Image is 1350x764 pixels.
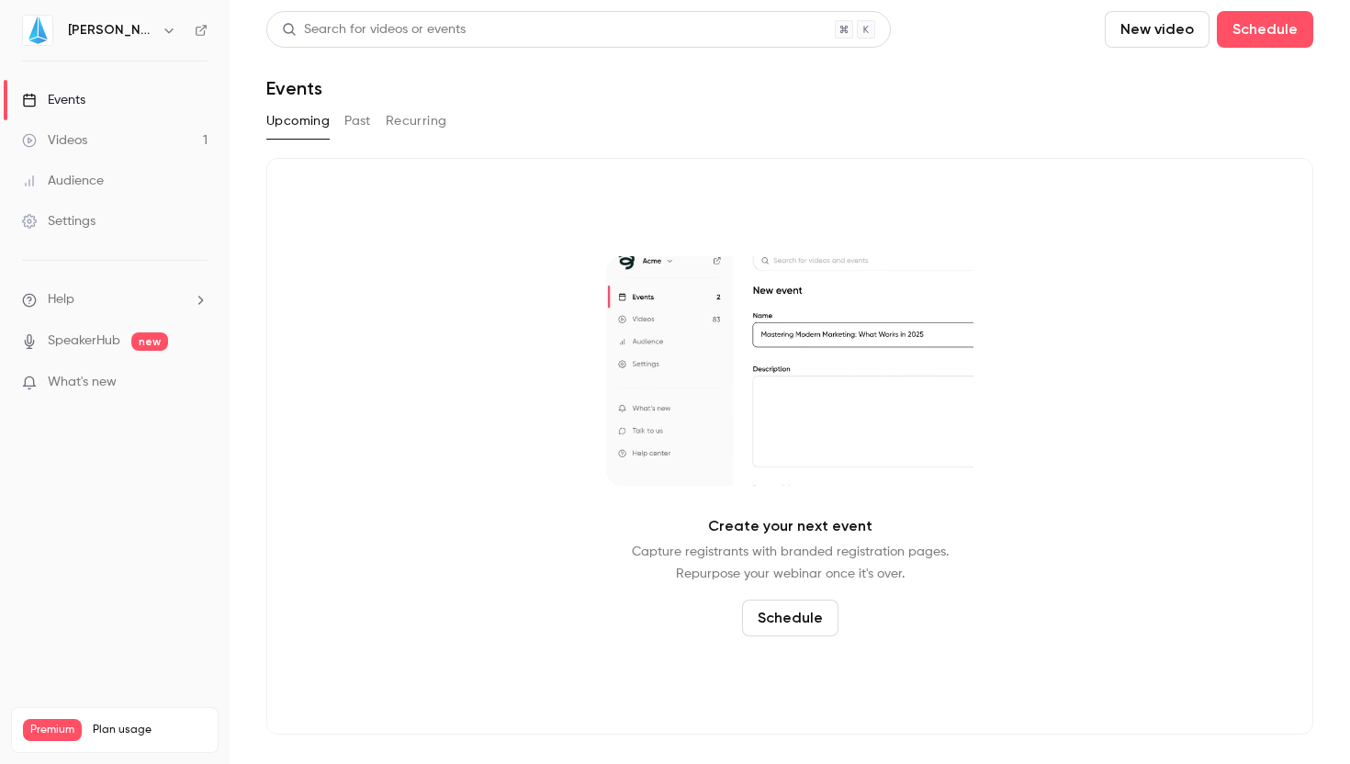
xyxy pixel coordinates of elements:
[386,107,447,136] button: Recurring
[48,331,120,351] a: SpeakerHub
[1217,11,1313,48] button: Schedule
[68,21,154,39] h6: [PERSON_NAME]
[22,212,96,230] div: Settings
[708,515,872,537] p: Create your next event
[282,20,466,39] div: Search for videos or events
[344,107,371,136] button: Past
[1105,11,1209,48] button: New video
[48,373,117,392] span: What's new
[22,172,104,190] div: Audience
[632,541,949,585] p: Capture registrants with branded registration pages. Repurpose your webinar once it's over.
[131,332,168,351] span: new
[48,290,74,309] span: Help
[22,131,87,150] div: Videos
[23,719,82,741] span: Premium
[22,290,208,309] li: help-dropdown-opener
[266,107,330,136] button: Upcoming
[23,16,52,45] img: Jin
[266,77,322,99] h1: Events
[186,375,208,391] iframe: Noticeable Trigger
[742,600,838,636] button: Schedule
[93,723,207,737] span: Plan usage
[22,91,85,109] div: Events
